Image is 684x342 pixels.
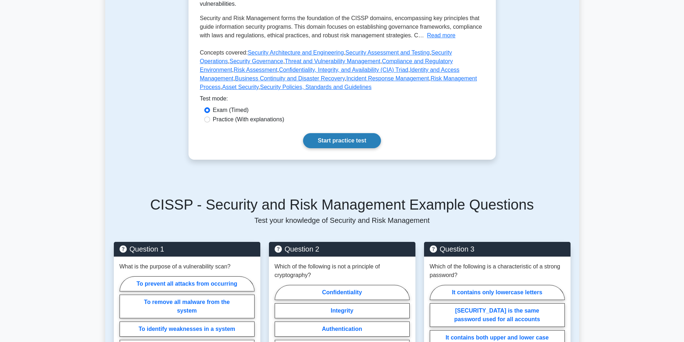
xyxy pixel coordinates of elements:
[275,262,410,280] p: Which of the following is not a principle of cryptography?
[275,303,410,318] label: Integrity
[229,58,283,64] a: Security Governance
[200,15,482,38] span: Security and Risk Management forms the foundation of the CISSP domains, encompassing key principl...
[275,322,410,337] label: Authentication
[222,84,259,90] a: Asset Security
[213,106,249,114] label: Exam (Timed)
[120,262,231,271] p: What is the purpose of a vulnerability scan?
[427,31,455,40] button: Read more
[114,196,571,213] h5: CISSP - Security and Risk Management Example Questions
[200,48,484,94] p: Concepts covered: , , , , , , , , , , , , ,
[114,216,571,225] p: Test your knowledge of Security and Risk Management
[285,58,380,64] a: Threat and Vulnerability Management
[260,84,371,90] a: Security Policies, Standards and Guidelines
[275,285,410,300] label: Confidentiality
[430,245,565,253] h5: Question 3
[345,50,430,56] a: Security Assessment and Testing
[430,285,565,300] label: It contains only lowercase letters
[430,303,565,327] label: [SECURITY_DATA] is the same password used for all accounts
[200,94,484,106] div: Test mode:
[200,75,477,90] a: Risk Management Process
[346,75,429,81] a: Incident Response Management
[235,75,345,81] a: Business Continuity and Disaster Recovery
[120,276,255,291] label: To prevent all attacks from occurring
[120,245,255,253] h5: Question 1
[234,67,278,73] a: Risk Assessment
[275,245,410,253] h5: Question 2
[120,322,255,337] label: To identify weaknesses in a system
[279,67,408,73] a: Confidentiality, Integrity, and Availability (CIA) Triad
[120,295,255,318] label: To remove all malware from the system
[248,50,344,56] a: Security Architecture and Engineering
[430,262,565,280] p: Which of the following is a characteristic of a strong password?
[303,133,381,148] a: Start practice test
[213,115,284,124] label: Practice (With explanations)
